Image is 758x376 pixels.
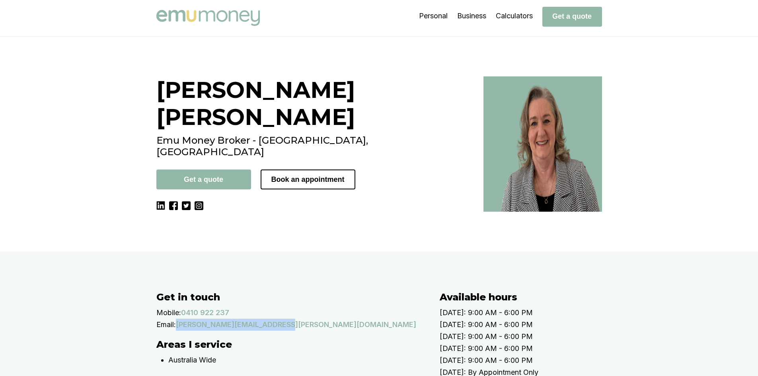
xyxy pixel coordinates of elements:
a: 0410 922 237 [181,307,229,319]
p: Mobile: [156,307,181,319]
img: Instagram [195,201,203,210]
p: [DATE]: 9:00 AM - 6:00 PM [440,307,618,319]
p: Email: [156,319,176,331]
button: Get a quote [542,7,602,27]
h2: Get in touch [156,291,424,303]
p: [DATE]: 9:00 AM - 6:00 PM [440,343,618,355]
h1: [PERSON_NAME] [PERSON_NAME] [156,76,474,131]
a: Get a quote [542,12,602,20]
a: [PERSON_NAME][EMAIL_ADDRESS][PERSON_NAME][DOMAIN_NAME] [176,319,416,331]
img: Facebook [169,201,178,210]
img: Emu Money logo [156,10,260,26]
p: [DATE]: 9:00 AM - 6:00 PM [440,355,618,366]
h2: Available hours [440,291,618,303]
img: Best broker in Central Coast, NSW - Robyn Adams [483,76,602,212]
button: Get a quote [156,169,251,189]
img: LinkedIn [156,201,165,210]
p: Australia Wide [168,354,424,366]
h2: Areas I service [156,339,424,350]
button: Book an appointment [261,169,355,189]
img: Twitter [182,201,191,210]
h2: Emu Money Broker - [GEOGRAPHIC_DATA], [GEOGRAPHIC_DATA] [156,134,474,158]
p: [DATE]: 9:00 AM - 6:00 PM [440,319,618,331]
p: [DATE]: 9:00 AM - 6:00 PM [440,331,618,343]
